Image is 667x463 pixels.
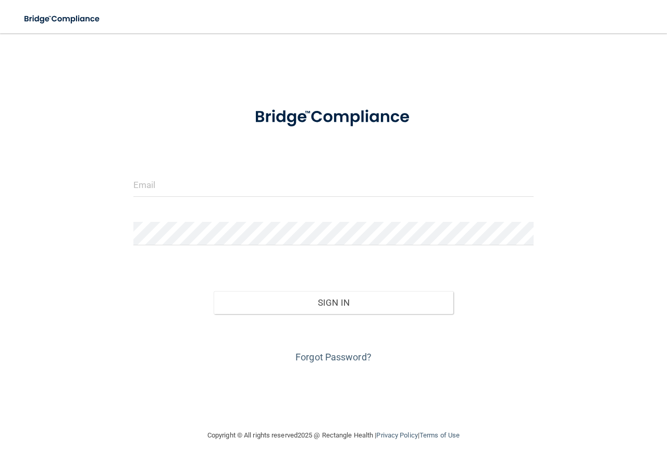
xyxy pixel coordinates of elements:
[143,419,524,452] div: Copyright © All rights reserved 2025 @ Rectangle Health | |
[133,173,534,197] input: Email
[238,96,430,139] img: bridge_compliance_login_screen.278c3ca4.svg
[419,431,460,439] a: Terms of Use
[214,291,454,314] button: Sign In
[16,8,109,30] img: bridge_compliance_login_screen.278c3ca4.svg
[295,352,372,362] a: Forgot Password?
[376,431,417,439] a: Privacy Policy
